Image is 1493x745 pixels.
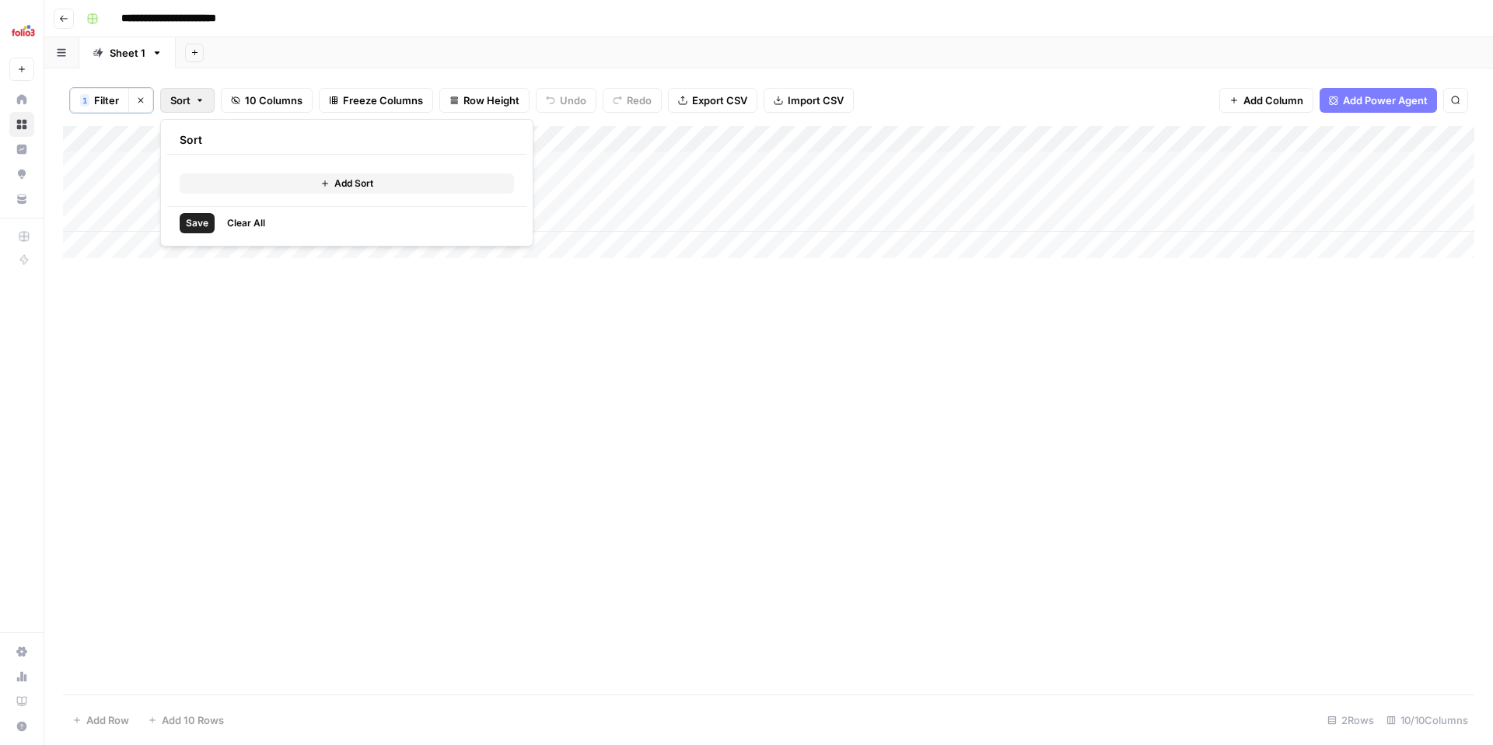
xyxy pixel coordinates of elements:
[343,93,423,108] span: Freeze Columns
[1321,708,1380,733] div: 2 Rows
[603,88,662,113] button: Redo
[138,708,233,733] button: Add 10 Rows
[79,37,176,68] a: Sheet 1
[1320,88,1437,113] button: Add Power Agent
[9,12,34,51] button: Workspace: Folio3
[1219,88,1313,113] button: Add Column
[9,162,34,187] a: Opportunities
[1243,93,1303,108] span: Add Column
[439,88,530,113] button: Row Height
[1380,708,1474,733] div: 10/10 Columns
[94,93,119,108] span: Filter
[1343,93,1428,108] span: Add Power Agent
[63,708,138,733] button: Add Row
[9,187,34,212] a: Your Data
[110,45,145,61] div: Sheet 1
[221,213,271,233] button: Clear All
[788,93,844,108] span: Import CSV
[82,94,87,107] span: 1
[9,87,34,112] a: Home
[9,714,34,739] button: Help + Support
[9,639,34,664] a: Settings
[86,712,129,728] span: Add Row
[764,88,854,113] button: Import CSV
[536,88,596,113] button: Undo
[9,112,34,137] a: Browse
[221,88,313,113] button: 10 Columns
[180,173,514,194] button: Add Sort
[627,93,652,108] span: Redo
[319,88,433,113] button: Freeze Columns
[160,119,533,247] div: Sort
[80,94,89,107] div: 1
[463,93,519,108] span: Row Height
[9,664,34,689] a: Usage
[9,137,34,162] a: Insights
[227,216,265,230] span: Clear All
[186,216,208,230] span: Save
[9,18,37,46] img: Folio3 Logo
[167,126,526,155] div: Sort
[180,213,215,233] button: Save
[245,93,302,108] span: 10 Columns
[162,712,224,728] span: Add 10 Rows
[160,88,215,113] button: Sort
[334,177,373,191] span: Add Sort
[560,93,586,108] span: Undo
[692,93,747,108] span: Export CSV
[668,88,757,113] button: Export CSV
[9,689,34,714] a: Learning Hub
[170,93,191,108] span: Sort
[70,88,128,113] button: 1Filter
